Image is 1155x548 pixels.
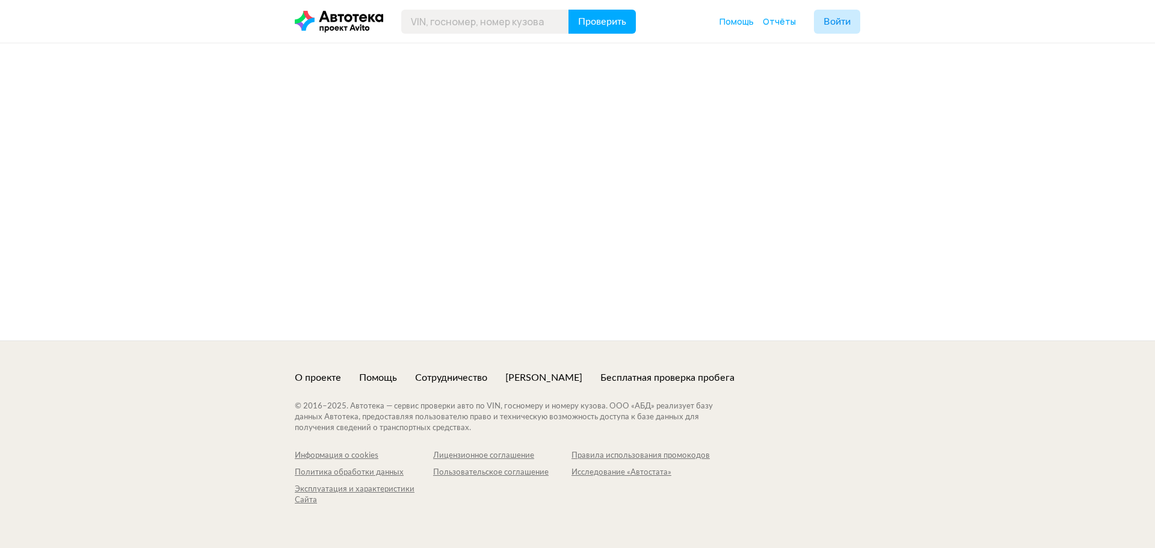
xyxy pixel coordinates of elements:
[295,371,341,384] a: О проекте
[359,371,397,384] a: Помощь
[571,467,710,478] a: Исследование «Автостата»
[295,467,433,478] a: Политика обработки данных
[401,10,569,34] input: VIN, госномер, номер кузова
[763,16,796,28] a: Отчёты
[415,371,487,384] a: Сотрудничество
[295,451,433,461] a: Информация о cookies
[433,467,571,478] a: Пользовательское соглашение
[824,17,851,26] span: Войти
[505,371,582,384] a: [PERSON_NAME]
[719,16,754,28] a: Помощь
[571,451,710,461] a: Правила использования промокодов
[814,10,860,34] button: Войти
[295,484,433,506] a: Эксплуатация и характеристики Сайта
[600,371,735,384] a: Бесплатная проверка пробега
[568,10,636,34] button: Проверить
[578,17,626,26] span: Проверить
[295,401,737,434] div: © 2016– 2025 . Автотека — сервис проверки авто по VIN, госномеру и номеру кузова. ООО «АБД» реали...
[763,16,796,27] span: Отчёты
[719,16,754,27] span: Помощь
[433,451,571,461] a: Лицензионное соглашение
